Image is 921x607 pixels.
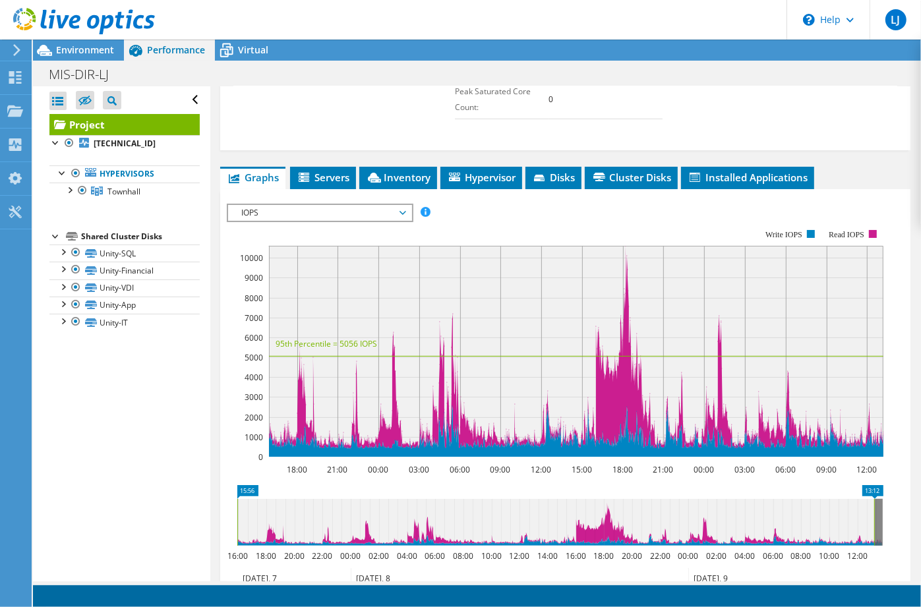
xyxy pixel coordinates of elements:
a: Unity-VDI [49,279,200,297]
b: [TECHNICAL_ID] [94,138,156,149]
span: Townhall [107,186,140,197]
text: 3000 [245,391,263,403]
a: Unity-Financial [49,262,200,279]
text: 06:00 [425,550,446,562]
text: 03:00 [409,464,430,475]
text: 15:00 [572,464,593,475]
span: Installed Applications [688,171,808,184]
text: 02:00 [369,550,390,562]
text: 16:00 [566,550,587,562]
text: 18:00 [594,550,614,562]
text: Write IOPS [766,230,803,239]
h1: MIS-DIR-LJ [43,67,129,82]
text: 95th Percentile = 5056 IOPS [276,338,377,349]
text: 2000 [245,412,263,423]
text: Read IOPS [829,230,865,239]
text: 21:00 [653,464,674,475]
text: 6000 [245,332,263,343]
span: IOPS [235,205,404,221]
a: Unity-IT [49,314,200,331]
a: Unity-SQL [49,245,200,262]
text: 20:00 [622,550,643,562]
text: 5000 [245,352,263,363]
text: 00:00 [694,464,715,475]
text: 10000 [240,252,263,264]
text: 7000 [245,312,263,324]
text: 22:00 [312,550,333,562]
span: Graphs [227,171,279,184]
text: 08:00 [454,550,474,562]
text: 02:00 [707,550,727,562]
a: [TECHNICAL_ID] [49,135,200,152]
td: Peak Saturated Core Count: [455,80,549,119]
span: Inventory [366,171,431,184]
text: 4000 [245,372,263,383]
text: 16:00 [228,550,249,562]
text: 12:00 [857,464,877,475]
text: 06:00 [763,550,784,562]
svg: \n [803,14,815,26]
text: 06:00 [776,464,796,475]
span: Servers [297,171,349,184]
a: Project [49,114,200,135]
a: Unity-App [49,297,200,314]
text: 18:00 [287,464,308,475]
text: 00:00 [341,550,361,562]
text: 10:00 [482,550,502,562]
div: Shared Cluster Disks [81,229,200,245]
text: 04:00 [398,550,418,562]
text: 20:00 [285,550,305,562]
text: 1000 [245,432,263,443]
text: 12:00 [531,464,552,475]
text: 00:00 [369,464,389,475]
text: 9000 [245,272,263,283]
span: Hypervisor [447,171,516,184]
span: Virtual [238,43,268,56]
text: 08:00 [791,550,812,562]
text: 8000 [245,293,263,304]
span: Cluster Disks [591,171,671,184]
text: 00:00 [678,550,699,562]
text: 09:00 [490,464,511,475]
text: 03:00 [735,464,756,475]
text: 18:00 [256,550,277,562]
text: 22:00 [651,550,671,562]
b: 0 [549,94,553,105]
text: 0 [258,451,263,463]
a: Townhall [49,183,200,200]
span: Performance [147,43,205,56]
text: 06:00 [450,464,471,475]
text: 09:00 [817,464,837,475]
text: 21:00 [328,464,348,475]
a: Hypervisors [49,165,200,183]
text: 04:00 [735,550,756,562]
text: 10:00 [819,550,840,562]
span: LJ [885,9,906,30]
span: Disks [532,171,575,184]
text: 12:00 [510,550,530,562]
text: 18:00 [613,464,634,475]
text: 12:00 [848,550,868,562]
text: 14:00 [538,550,558,562]
span: Environment [56,43,114,56]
